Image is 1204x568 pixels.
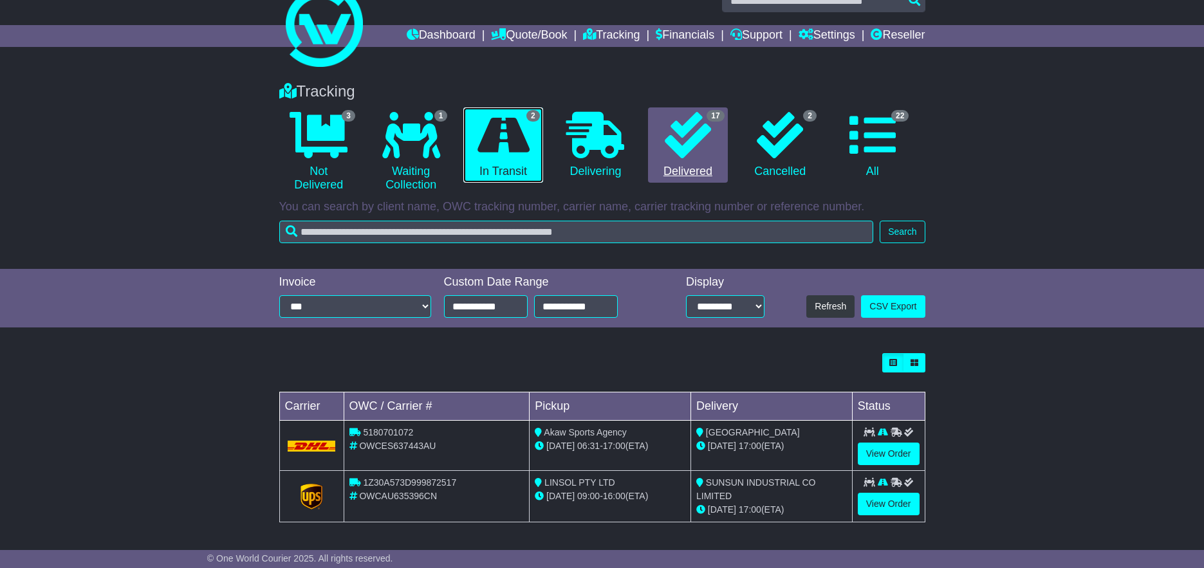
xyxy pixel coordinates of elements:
[852,392,925,421] td: Status
[535,490,685,503] div: - (ETA)
[463,107,542,183] a: 2 In Transit
[686,275,764,289] div: Display
[803,110,817,122] span: 2
[207,553,393,563] span: © One World Courier 2025. All rights reserved.
[799,25,855,47] a: Settings
[359,441,436,451] span: OWCES637443AU
[535,439,685,453] div: - (ETA)
[858,493,920,515] a: View Order
[690,392,852,421] td: Delivery
[301,484,322,509] img: GetCarrierServiceLogo
[706,427,800,437] span: [GEOGRAPHIC_DATA]
[363,477,456,488] span: 1Z30A573D999872517
[806,295,855,318] button: Refresh
[491,25,567,47] a: Quote/Book
[603,441,625,451] span: 17:00
[544,477,615,488] span: LINSOL PTY LTD
[359,491,437,501] span: OWCAU635396CN
[363,427,413,437] span: 5180701072
[583,25,640,47] a: Tracking
[739,441,761,451] span: 17:00
[577,441,600,451] span: 06:31
[577,491,600,501] span: 09:00
[707,110,724,122] span: 17
[696,439,847,453] div: (ETA)
[603,491,625,501] span: 16:00
[444,275,651,289] div: Custom Date Range
[434,110,448,122] span: 1
[556,107,635,183] a: Delivering
[708,441,736,451] span: [DATE]
[891,110,909,122] span: 22
[861,295,925,318] a: CSV Export
[288,441,336,451] img: DHL.png
[696,477,816,501] span: SUNSUN INDUSTRIAL CO LIMITED
[407,25,476,47] a: Dashboard
[526,110,540,122] span: 2
[273,82,932,101] div: Tracking
[546,491,575,501] span: [DATE]
[279,107,358,197] a: 3 Not Delivered
[279,200,925,214] p: You can search by client name, OWC tracking number, carrier name, carrier tracking number or refe...
[546,441,575,451] span: [DATE]
[371,107,450,197] a: 1 Waiting Collection
[739,504,761,515] span: 17:00
[741,107,820,183] a: 2 Cancelled
[530,392,691,421] td: Pickup
[730,25,783,47] a: Support
[858,443,920,465] a: View Order
[871,25,925,47] a: Reseller
[342,110,355,122] span: 3
[279,275,431,289] div: Invoice
[833,107,912,183] a: 22 All
[656,25,714,47] a: Financials
[648,107,727,183] a: 17 Delivered
[696,503,847,517] div: (ETA)
[344,392,530,421] td: OWC / Carrier #
[544,427,626,437] span: Akaw Sports Agency
[708,504,736,515] span: [DATE]
[880,221,925,243] button: Search
[279,392,344,421] td: Carrier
